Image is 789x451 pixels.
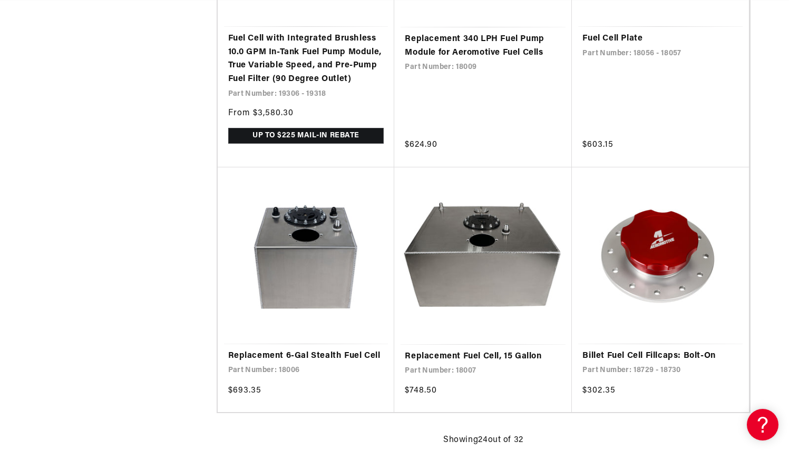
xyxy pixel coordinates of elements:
[228,349,384,363] a: Replacement 6-Gal Stealth Fuel Cell
[228,32,384,86] a: Fuel Cell with Integrated Brushless 10.0 GPM In-Tank Fuel Pump Module, True Variable Speed, and P...
[443,434,523,447] p: Showing out of 32
[405,350,561,364] a: Replacement Fuel Cell, 15 Gallon
[478,436,488,444] span: 24
[582,32,738,46] a: Fuel Cell Plate
[405,33,561,59] a: Replacement 340 LPH Fuel Pump Module for Aeromotive Fuel Cells
[582,349,738,363] a: Billet Fuel Cell Fillcaps: Bolt-On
